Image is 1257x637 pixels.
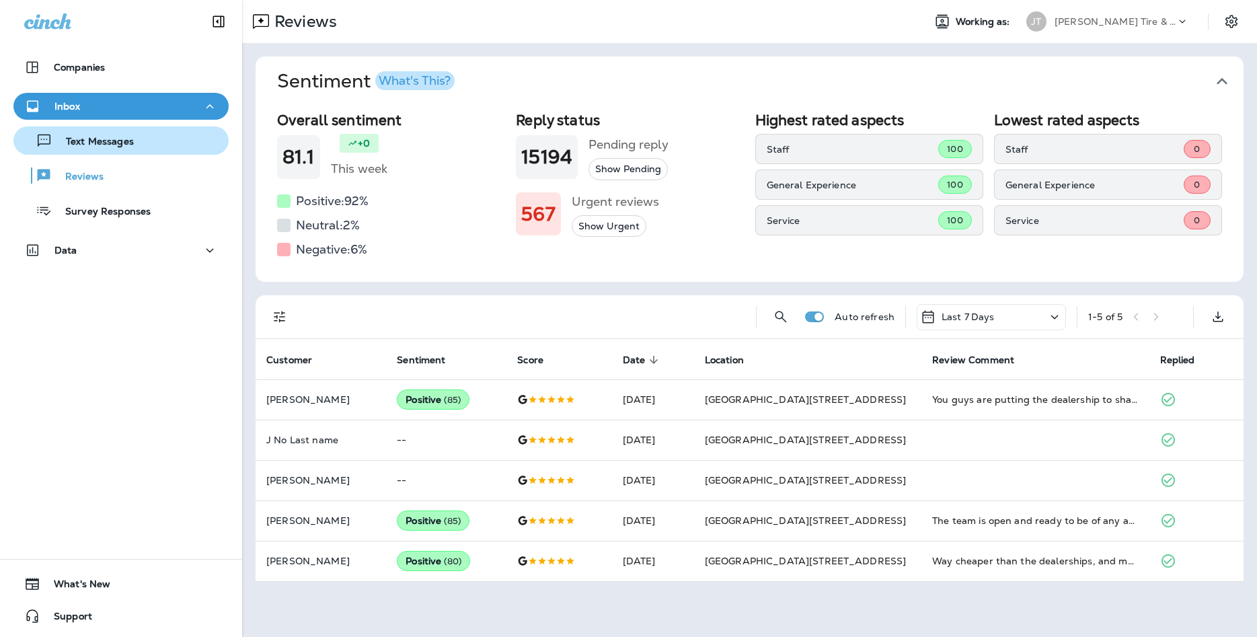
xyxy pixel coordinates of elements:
[1088,311,1122,322] div: 1 - 5 of 5
[277,112,505,128] h2: Overall sentiment
[767,303,794,330] button: Search Reviews
[767,144,939,155] p: Staff
[52,171,104,184] p: Reviews
[13,126,229,155] button: Text Messages
[1194,143,1200,155] span: 0
[932,354,1014,366] span: Review Comment
[386,420,506,460] td: --
[1055,16,1176,27] p: [PERSON_NAME] Tire & Auto
[705,515,907,527] span: [GEOGRAPHIC_DATA][STREET_ADDRESS]
[705,474,907,486] span: [GEOGRAPHIC_DATA][STREET_ADDRESS]
[521,146,572,168] h1: 15194
[705,394,907,406] span: [GEOGRAPHIC_DATA][STREET_ADDRESS]
[588,158,668,180] button: Show Pending
[517,354,561,366] span: Score
[266,475,375,486] p: [PERSON_NAME]
[397,354,445,366] span: Sentiment
[1219,9,1244,34] button: Settings
[266,435,375,445] p: J No Last name
[517,354,543,366] span: Score
[266,354,312,366] span: Customer
[767,215,939,226] p: Service
[1205,303,1231,330] button: Export as CSV
[623,354,663,366] span: Date
[932,393,1138,406] div: You guys are putting the dealership to shame! First, in addition to taking care of my auto needs ...
[296,190,369,212] h5: Positive: 92 %
[379,75,451,87] div: What's This?
[444,394,461,406] span: ( 85 )
[40,611,92,627] span: Support
[1005,180,1184,190] p: General Experience
[705,555,907,567] span: [GEOGRAPHIC_DATA][STREET_ADDRESS]
[947,179,962,190] span: 100
[266,394,375,405] p: [PERSON_NAME]
[13,570,229,597] button: What's New
[444,556,461,567] span: ( 80 )
[612,379,694,420] td: [DATE]
[623,354,646,366] span: Date
[277,70,455,93] h1: Sentiment
[942,311,995,322] p: Last 7 Days
[516,112,744,128] h2: Reply status
[1160,354,1195,366] span: Replied
[947,215,962,226] span: 100
[13,54,229,81] button: Companies
[52,206,151,219] p: Survey Responses
[1194,179,1200,190] span: 0
[331,158,387,180] h5: This week
[52,136,134,149] p: Text Messages
[13,196,229,225] button: Survey Responses
[266,303,293,330] button: Filters
[386,460,506,500] td: --
[932,554,1138,568] div: Way cheaper than the dealerships, and more services for actually reasonable expectations.
[397,551,470,571] div: Positive
[1005,144,1184,155] p: Staff
[266,57,1254,106] button: SentimentWhat's This?
[282,146,315,168] h1: 81.1
[705,434,907,446] span: [GEOGRAPHIC_DATA][STREET_ADDRESS]
[572,191,659,213] h5: Urgent reviews
[994,112,1222,128] h2: Lowest rated aspects
[755,112,983,128] h2: Highest rated aspects
[932,514,1138,527] div: The team is open and ready to be of any assistance. They are trustworthy, knowledgeable and will ...
[375,71,455,90] button: What's This?
[200,8,237,35] button: Collapse Sidebar
[296,215,360,236] h5: Neutral: 2 %
[947,143,962,155] span: 100
[54,101,80,112] p: Inbox
[705,354,761,366] span: Location
[397,389,469,410] div: Positive
[835,311,894,322] p: Auto refresh
[13,161,229,190] button: Reviews
[296,239,367,260] h5: Negative: 6 %
[40,578,110,595] span: What's New
[612,420,694,460] td: [DATE]
[612,541,694,581] td: [DATE]
[1005,215,1184,226] p: Service
[588,134,669,155] h5: Pending reply
[612,460,694,500] td: [DATE]
[266,556,375,566] p: [PERSON_NAME]
[256,106,1244,282] div: SentimentWhat's This?
[13,93,229,120] button: Inbox
[1026,11,1046,32] div: JT
[397,511,469,531] div: Positive
[956,16,1013,28] span: Working as:
[54,245,77,256] p: Data
[269,11,337,32] p: Reviews
[444,515,461,527] span: ( 85 )
[612,500,694,541] td: [DATE]
[397,354,463,366] span: Sentiment
[1194,215,1200,226] span: 0
[521,203,555,225] h1: 567
[358,137,370,150] p: +0
[705,354,744,366] span: Location
[767,180,939,190] p: General Experience
[266,515,375,526] p: [PERSON_NAME]
[266,354,330,366] span: Customer
[13,237,229,264] button: Data
[572,215,646,237] button: Show Urgent
[13,603,229,630] button: Support
[932,354,1032,366] span: Review Comment
[1160,354,1213,366] span: Replied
